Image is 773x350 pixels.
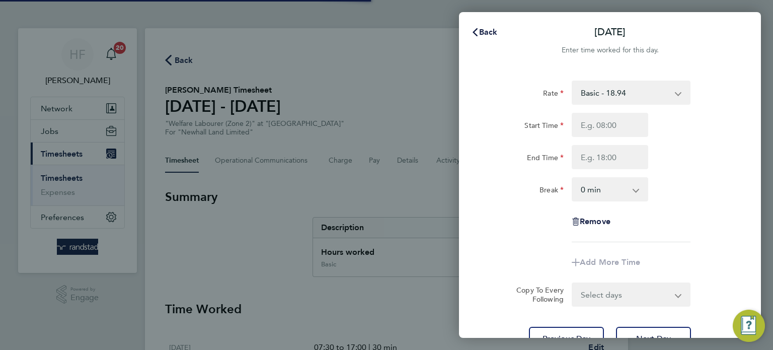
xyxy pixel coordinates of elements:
p: [DATE] [594,25,626,39]
input: E.g. 18:00 [572,145,648,169]
button: Remove [572,218,610,226]
span: Remove [580,217,610,226]
label: End Time [527,153,564,165]
div: Enter time worked for this day. [459,44,761,56]
button: Back [461,22,508,42]
label: Rate [543,89,564,101]
span: Back [479,27,498,37]
button: Engage Resource Center [733,310,765,342]
label: Start Time [524,121,564,133]
span: Next Day [636,334,671,344]
input: E.g. 08:00 [572,113,648,137]
label: Copy To Every Following [508,286,564,304]
label: Break [539,185,564,197]
span: Previous Day [543,334,591,344]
